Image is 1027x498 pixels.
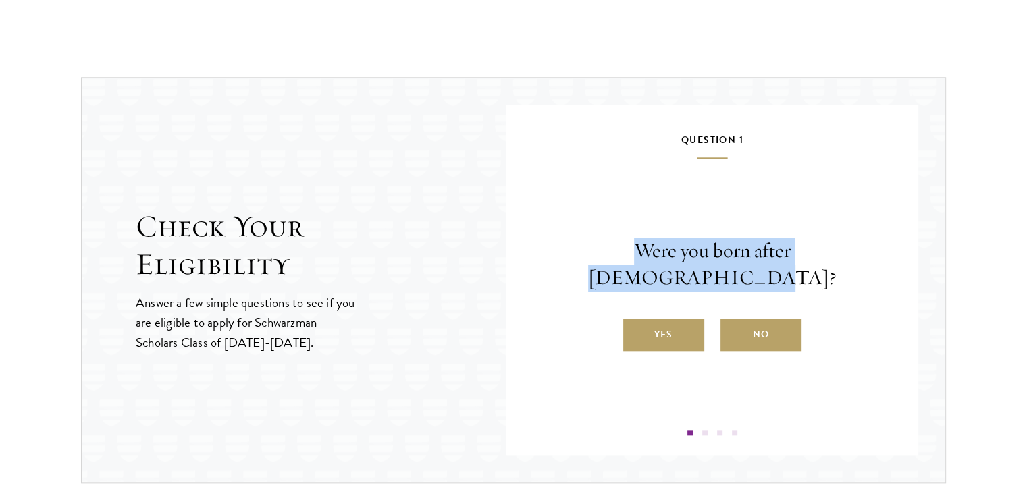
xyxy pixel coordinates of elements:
label: Yes [623,319,704,351]
h2: Check Your Eligibility [136,208,506,283]
label: No [720,319,801,351]
h5: Question 1 [547,132,878,159]
p: Answer a few simple questions to see if you are eligible to apply for Schwarzman Scholars Class o... [136,293,357,352]
p: Were you born after [DEMOGRAPHIC_DATA]? [547,238,878,292]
